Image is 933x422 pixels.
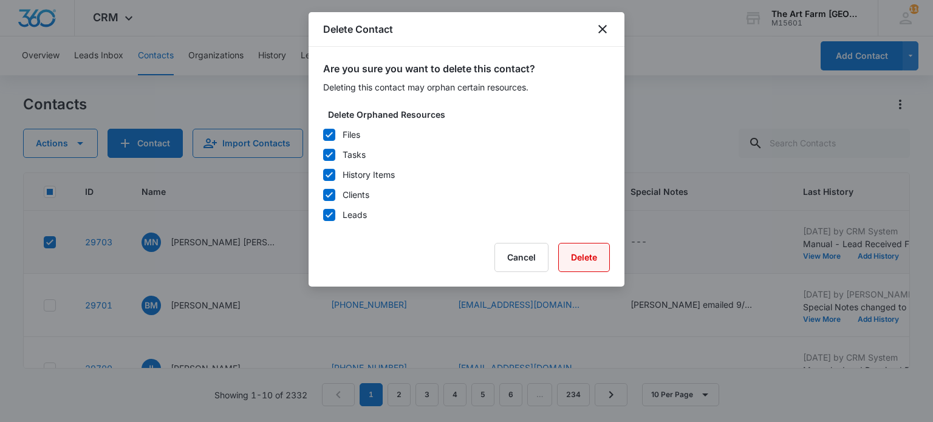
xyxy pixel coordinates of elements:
[343,128,360,141] div: Files
[595,22,610,36] button: close
[343,148,366,161] div: Tasks
[494,243,549,272] button: Cancel
[343,208,367,221] div: Leads
[328,108,615,121] label: Delete Orphaned Resources
[323,22,393,36] h1: Delete Contact
[558,243,610,272] button: Delete
[343,168,395,181] div: History Items
[323,81,610,94] p: Deleting this contact may orphan certain resources.
[323,61,610,76] h2: Are you sure you want to delete this contact?
[343,188,369,201] div: Clients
